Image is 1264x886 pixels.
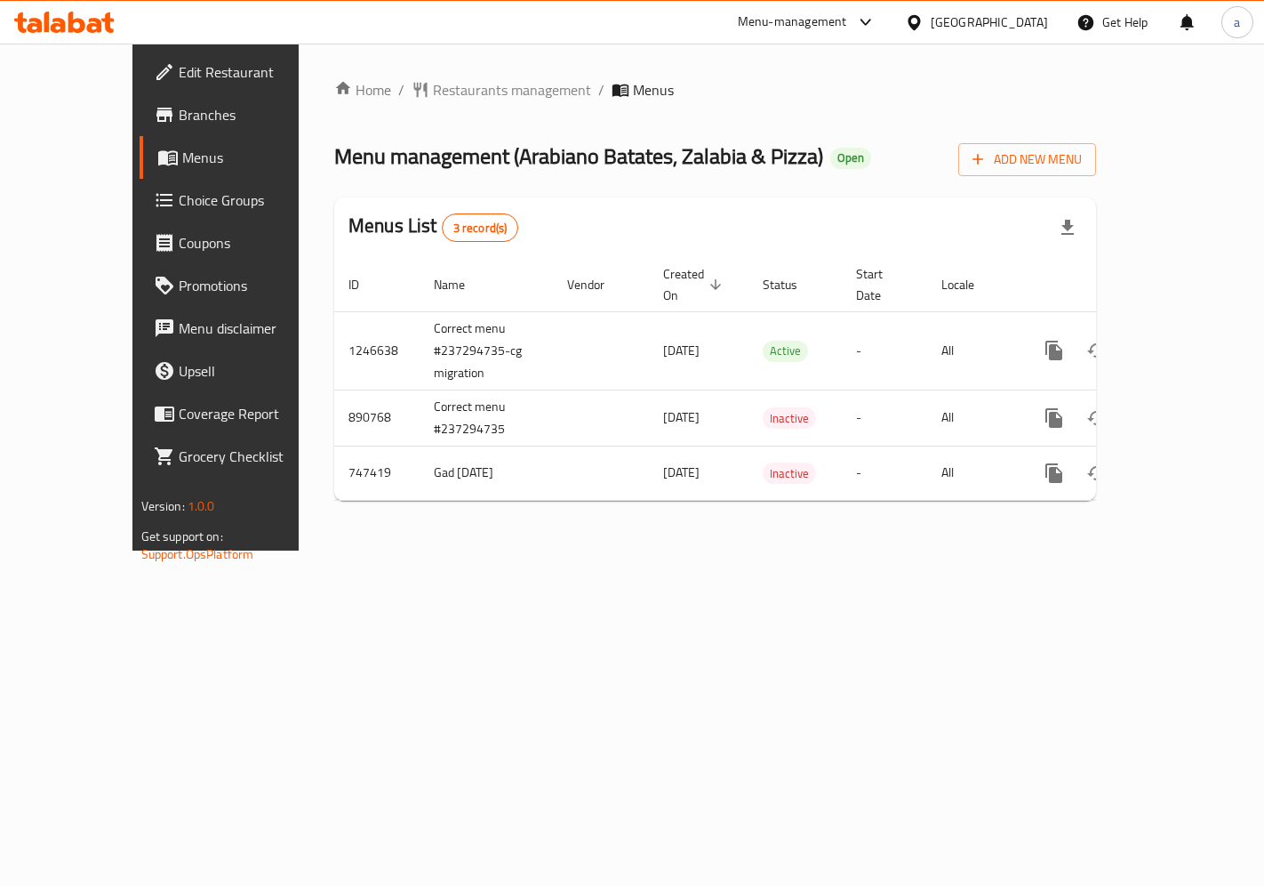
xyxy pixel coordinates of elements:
[567,274,628,295] span: Vendor
[763,407,816,429] div: Inactive
[348,213,518,242] h2: Menus List
[663,263,727,306] span: Created On
[140,350,343,392] a: Upsell
[141,525,223,548] span: Get support on:
[179,403,329,424] span: Coverage Report
[842,390,927,446] td: -
[140,392,343,435] a: Coverage Report
[140,435,343,478] a: Grocery Checklist
[927,446,1019,500] td: All
[1234,12,1240,32] span: a
[763,463,816,484] span: Inactive
[1076,397,1118,439] button: Change Status
[763,341,808,362] div: Active
[663,461,700,484] span: [DATE]
[140,136,343,179] a: Menus
[141,495,185,518] span: Version:
[842,311,927,390] td: -
[348,274,382,295] span: ID
[927,390,1019,446] td: All
[334,79,1096,101] nav: breadcrumb
[140,179,343,221] a: Choice Groups
[179,61,329,83] span: Edit Restaurant
[182,147,329,168] span: Menus
[179,275,329,296] span: Promotions
[179,360,329,382] span: Upsell
[633,79,674,101] span: Menus
[140,221,343,264] a: Coupons
[179,104,329,125] span: Branches
[830,148,871,169] div: Open
[763,274,820,295] span: Status
[663,339,700,362] span: [DATE]
[842,446,927,500] td: -
[412,79,591,101] a: Restaurants management
[334,79,391,101] a: Home
[141,543,254,566] a: Support.OpsPlatform
[1019,258,1218,312] th: Actions
[334,311,420,390] td: 1246638
[738,12,847,33] div: Menu-management
[179,189,329,211] span: Choice Groups
[763,341,808,361] span: Active
[420,446,553,500] td: Gad [DATE]
[1033,329,1076,372] button: more
[663,406,700,429] span: [DATE]
[179,446,329,467] span: Grocery Checklist
[763,463,816,484] div: Inactive
[927,311,1019,390] td: All
[334,390,420,446] td: 890768
[763,408,816,429] span: Inactive
[443,220,518,237] span: 3 record(s)
[1076,452,1118,495] button: Change Status
[856,263,906,306] span: Start Date
[972,149,1082,171] span: Add New Menu
[179,232,329,254] span: Coupons
[179,318,329,339] span: Menu disclaimer
[140,307,343,350] a: Menu disclaimer
[931,12,1048,32] div: [GEOGRAPHIC_DATA]
[398,79,404,101] li: /
[334,258,1218,501] table: enhanced table
[140,51,343,93] a: Edit Restaurant
[433,79,591,101] span: Restaurants management
[420,311,553,390] td: Correct menu #237294735-cg migration
[140,264,343,307] a: Promotions
[188,495,215,518] span: 1.0.0
[442,213,519,242] div: Total records count
[334,136,823,176] span: Menu management ( Arabiano Batates, Zalabia & Pizza )
[1046,206,1089,249] div: Export file
[1033,452,1076,495] button: more
[420,390,553,446] td: Correct menu #237294735
[1033,397,1076,439] button: more
[598,79,604,101] li: /
[941,274,997,295] span: Locale
[434,274,488,295] span: Name
[830,150,871,165] span: Open
[958,143,1096,176] button: Add New Menu
[140,93,343,136] a: Branches
[334,446,420,500] td: 747419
